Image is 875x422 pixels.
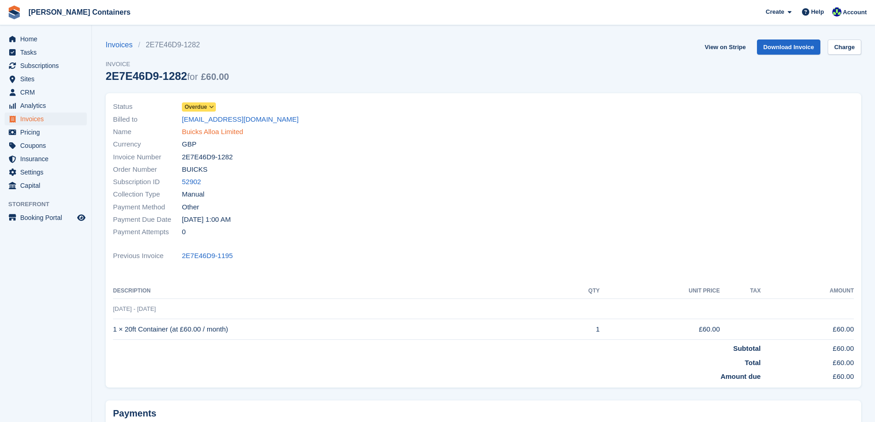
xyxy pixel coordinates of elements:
[113,152,182,163] span: Invoice Number
[106,39,138,51] a: Invoices
[811,7,824,17] span: Help
[113,127,182,137] span: Name
[113,305,156,312] span: [DATE] - [DATE]
[5,179,87,192] a: menu
[5,99,87,112] a: menu
[5,211,87,224] a: menu
[20,73,75,85] span: Sites
[20,152,75,165] span: Insurance
[5,152,87,165] a: menu
[5,73,87,85] a: menu
[701,39,749,55] a: View on Stripe
[20,59,75,72] span: Subscriptions
[106,70,229,82] div: 2E7E46D9-1282
[201,72,229,82] span: £60.00
[113,319,556,340] td: 1 × 20ft Container (at £60.00 / month)
[113,177,182,187] span: Subscription ID
[5,113,87,125] a: menu
[828,39,861,55] a: Charge
[182,114,299,125] a: [EMAIL_ADDRESS][DOMAIN_NAME]
[5,33,87,45] a: menu
[182,152,233,163] span: 2E7E46D9-1282
[20,211,75,224] span: Booking Portal
[5,59,87,72] a: menu
[20,46,75,59] span: Tasks
[113,284,556,298] th: Description
[556,284,600,298] th: QTY
[113,251,182,261] span: Previous Invoice
[182,139,197,150] span: GBP
[556,319,600,340] td: 1
[106,39,229,51] nav: breadcrumbs
[5,166,87,179] a: menu
[20,126,75,139] span: Pricing
[766,7,784,17] span: Create
[5,126,87,139] a: menu
[20,139,75,152] span: Coupons
[20,33,75,45] span: Home
[182,164,208,175] span: BUICKS
[599,284,720,298] th: Unit Price
[113,101,182,112] span: Status
[832,7,841,17] img: Audra Whitelaw
[182,227,186,237] span: 0
[761,340,854,354] td: £60.00
[25,5,134,20] a: [PERSON_NAME] Containers
[721,372,761,380] strong: Amount due
[20,113,75,125] span: Invoices
[720,284,761,298] th: Tax
[8,200,91,209] span: Storefront
[187,72,198,82] span: for
[76,212,87,223] a: Preview store
[182,101,216,112] a: Overdue
[599,319,720,340] td: £60.00
[5,139,87,152] a: menu
[185,103,207,111] span: Overdue
[757,39,821,55] a: Download Invoice
[113,214,182,225] span: Payment Due Date
[182,251,233,261] a: 2E7E46D9-1195
[20,99,75,112] span: Analytics
[20,179,75,192] span: Capital
[5,46,87,59] a: menu
[20,86,75,99] span: CRM
[113,114,182,125] span: Billed to
[113,227,182,237] span: Payment Attempts
[113,202,182,213] span: Payment Method
[761,354,854,368] td: £60.00
[113,164,182,175] span: Order Number
[182,127,243,137] a: Buicks Alloa Limited
[113,408,854,419] h2: Payments
[106,60,229,69] span: Invoice
[761,319,854,340] td: £60.00
[761,284,854,298] th: Amount
[761,368,854,382] td: £60.00
[733,344,761,352] strong: Subtotal
[182,202,199,213] span: Other
[113,139,182,150] span: Currency
[113,189,182,200] span: Collection Type
[182,177,201,187] a: 52902
[843,8,867,17] span: Account
[20,166,75,179] span: Settings
[182,214,231,225] time: 2025-08-02 00:00:00 UTC
[182,189,204,200] span: Manual
[745,359,761,366] strong: Total
[5,86,87,99] a: menu
[7,6,21,19] img: stora-icon-8386f47178a22dfd0bd8f6a31ec36ba5ce8667c1dd55bd0f319d3a0aa187defe.svg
